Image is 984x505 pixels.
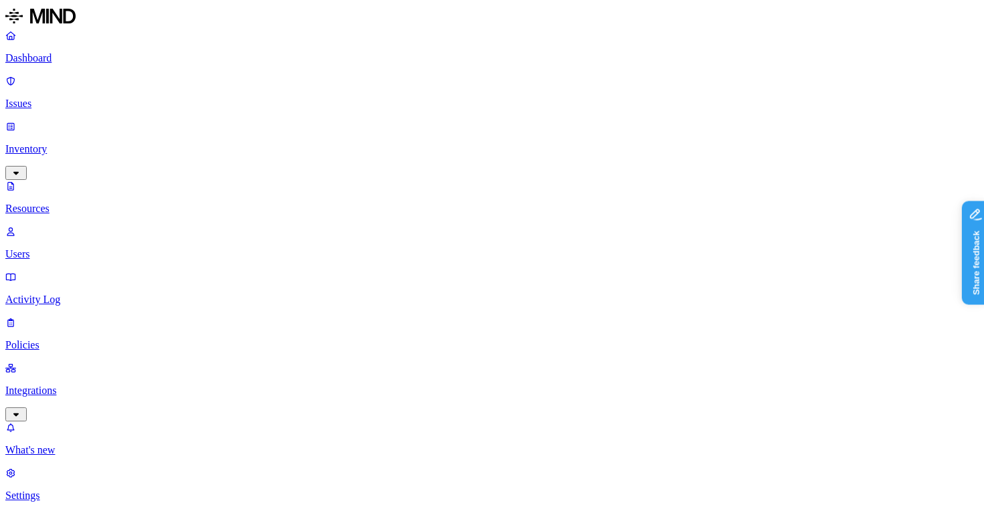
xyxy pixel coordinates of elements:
[5,5,76,27] img: MIND
[5,385,979,397] p: Integrations
[5,203,979,215] p: Resources
[5,490,979,502] p: Settings
[5,294,979,306] p: Activity Log
[5,444,979,456] p: What's new
[5,143,979,155] p: Inventory
[5,248,979,260] p: Users
[5,339,979,351] p: Policies
[5,52,979,64] p: Dashboard
[5,98,979,110] p: Issues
